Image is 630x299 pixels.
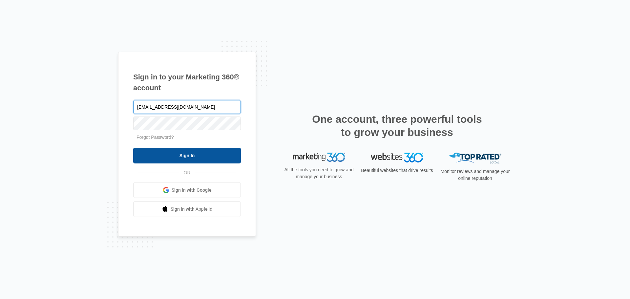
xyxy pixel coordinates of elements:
span: OR [179,169,195,176]
p: Monitor reviews and manage your online reputation [438,168,512,182]
span: Sign in with Apple Id [171,206,213,213]
input: Sign In [133,148,241,163]
input: Email [133,100,241,114]
p: Beautiful websites that drive results [360,167,434,174]
a: Sign in with Apple Id [133,201,241,217]
img: Websites 360 [371,153,423,162]
h1: Sign in to your Marketing 360® account [133,72,241,93]
p: All the tools you need to grow and manage your business [282,166,356,180]
h2: One account, three powerful tools to grow your business [310,113,484,139]
span: Sign in with Google [172,187,212,194]
a: Sign in with Google [133,182,241,198]
img: Marketing 360 [293,153,345,162]
a: Forgot Password? [136,135,174,140]
img: Top Rated Local [449,153,501,163]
